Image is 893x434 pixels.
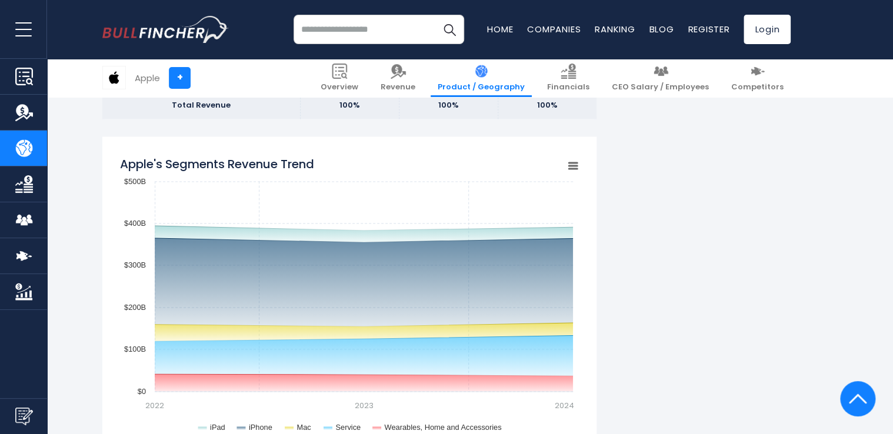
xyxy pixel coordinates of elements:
[135,71,160,85] div: Apple
[498,92,597,119] td: 100%
[124,176,146,185] text: $500B
[595,23,635,35] a: Ranking
[649,23,674,35] a: Blog
[605,59,716,97] a: CEO Salary / Employees
[355,399,374,410] text: 2023
[688,23,729,35] a: Register
[314,59,365,97] a: Overview
[399,92,498,119] td: 100%
[321,82,358,92] span: Overview
[374,59,422,97] a: Revenue
[612,82,709,92] span: CEO Salary / Employees
[249,422,272,431] text: iPhone
[744,15,791,44] a: Login
[124,260,146,269] text: $300B
[103,66,125,89] img: AAPL logo
[300,92,399,119] td: 100%
[124,344,146,353] text: $100B
[438,82,525,92] span: Product / Geography
[210,422,225,431] text: iPad
[124,302,146,311] text: $200B
[527,23,581,35] a: Companies
[431,59,532,97] a: Product / Geography
[145,399,164,410] text: 2022
[555,399,574,410] text: 2024
[169,67,191,89] a: +
[124,218,146,227] text: $400B
[487,23,513,35] a: Home
[102,16,229,43] a: Go to homepage
[102,92,300,119] td: Total Revenue
[540,59,597,97] a: Financials
[731,82,784,92] span: Competitors
[120,156,314,172] tspan: Apple's Segments Revenue Trend
[102,16,229,43] img: bullfincher logo
[547,82,589,92] span: Financials
[381,82,415,92] span: Revenue
[138,386,146,395] text: $0
[296,422,311,431] text: Mac
[384,422,501,431] text: Wearables, Home and Accessories
[435,15,464,44] button: Search
[724,59,791,97] a: Competitors
[335,422,361,431] text: Service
